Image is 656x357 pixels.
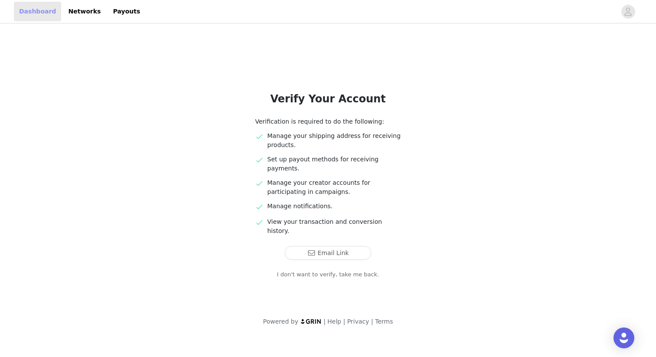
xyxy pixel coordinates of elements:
a: Payouts [108,2,145,21]
span: | [371,318,373,325]
a: Dashboard [14,2,61,21]
p: Manage your shipping address for receiving products. [267,131,401,150]
p: Set up payout methods for receiving payments. [267,155,401,173]
button: Email Link [285,246,371,260]
span: Powered by [263,318,298,325]
span: | [324,318,326,325]
p: Manage notifications. [267,202,401,211]
div: avatar [624,5,632,19]
a: Networks [63,2,106,21]
span: | [343,318,345,325]
p: Manage your creator accounts for participating in campaigns. [267,178,401,197]
img: logo [300,318,322,324]
h1: Verify Your Account [234,91,422,107]
div: Open Intercom Messenger [613,328,634,348]
a: I don't want to verify, take me back. [277,270,379,279]
p: Verification is required to do the following: [255,117,401,126]
p: View your transaction and conversion history. [267,217,401,236]
a: Privacy [347,318,369,325]
a: Terms [375,318,393,325]
a: Help [328,318,341,325]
